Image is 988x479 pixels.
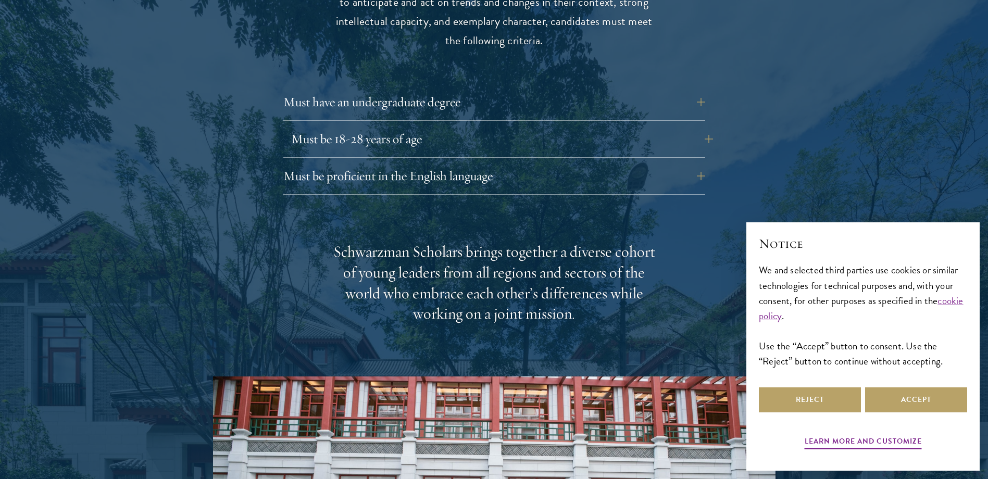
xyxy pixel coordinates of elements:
h2: Notice [759,235,967,253]
button: Must have an undergraduate degree [283,90,705,115]
button: Reject [759,387,861,412]
button: Learn more and customize [805,435,922,451]
button: Must be 18-28 years of age [291,127,713,152]
button: Accept [865,387,967,412]
a: cookie policy [759,293,964,323]
button: Must be proficient in the English language [283,163,705,188]
div: We and selected third parties use cookies or similar technologies for technical purposes and, wit... [759,262,967,368]
div: Schwarzman Scholars brings together a diverse cohort of young leaders from all regions and sector... [333,242,656,325]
